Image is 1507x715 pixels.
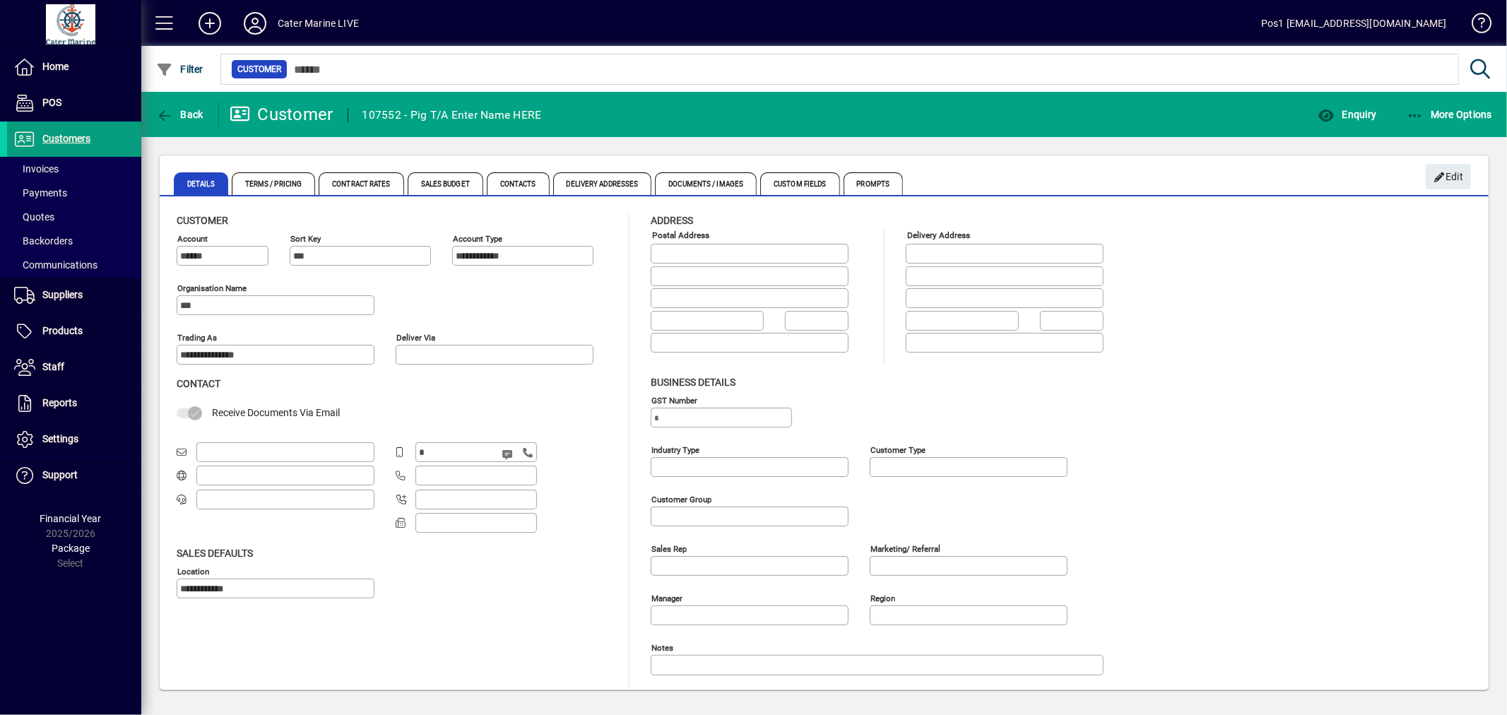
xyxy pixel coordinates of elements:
[14,211,54,223] span: Quotes
[651,642,673,652] mat-label: Notes
[177,548,253,559] span: Sales defaults
[7,422,141,457] a: Settings
[7,181,141,205] a: Payments
[42,325,83,336] span: Products
[553,172,652,195] span: Delivery Addresses
[7,458,141,493] a: Support
[7,314,141,349] a: Products
[177,333,217,343] mat-label: Trading as
[408,172,483,195] span: Sales Budget
[655,172,757,195] span: Documents / Images
[156,64,203,75] span: Filter
[212,407,340,418] span: Receive Documents Via Email
[230,103,333,126] div: Customer
[7,386,141,421] a: Reports
[7,229,141,253] a: Backorders
[232,172,316,195] span: Terms / Pricing
[651,215,693,226] span: Address
[760,172,839,195] span: Custom Fields
[1403,102,1496,127] button: More Options
[7,253,141,277] a: Communications
[42,133,90,144] span: Customers
[237,62,281,76] span: Customer
[487,172,550,195] span: Contacts
[153,102,207,127] button: Back
[651,377,735,388] span: Business details
[42,289,83,300] span: Suppliers
[42,61,69,72] span: Home
[870,444,926,454] mat-label: Customer type
[177,215,228,226] span: Customer
[42,433,78,444] span: Settings
[7,157,141,181] a: Invoices
[453,234,502,244] mat-label: Account Type
[177,283,247,293] mat-label: Organisation name
[14,235,73,247] span: Backorders
[42,397,77,408] span: Reports
[1314,102,1380,127] button: Enquiry
[156,109,203,120] span: Back
[1434,165,1464,189] span: Edit
[290,234,321,244] mat-label: Sort key
[278,12,359,35] div: Cater Marine LIVE
[177,566,209,576] mat-label: Location
[651,593,682,603] mat-label: Manager
[7,205,141,229] a: Quotes
[870,593,895,603] mat-label: Region
[14,259,97,271] span: Communications
[42,469,78,480] span: Support
[1261,12,1447,35] div: Pos1 [EMAIL_ADDRESS][DOMAIN_NAME]
[141,102,219,127] app-page-header-button: Back
[319,172,403,195] span: Contract Rates
[42,361,64,372] span: Staff
[177,234,208,244] mat-label: Account
[651,543,687,553] mat-label: Sales rep
[396,333,435,343] mat-label: Deliver via
[870,543,940,553] mat-label: Marketing/ Referral
[14,187,67,199] span: Payments
[232,11,278,36] button: Profile
[362,104,542,126] div: 107552 - Pig T/A Enter Name HERE
[651,494,711,504] mat-label: Customer group
[7,49,141,85] a: Home
[14,163,59,175] span: Invoices
[7,350,141,385] a: Staff
[174,172,228,195] span: Details
[1426,164,1471,189] button: Edit
[52,543,90,554] span: Package
[40,513,102,524] span: Financial Year
[7,278,141,313] a: Suppliers
[651,395,697,405] mat-label: GST Number
[7,85,141,121] a: POS
[177,378,220,389] span: Contact
[187,11,232,36] button: Add
[1407,109,1493,120] span: More Options
[42,97,61,108] span: POS
[153,57,207,82] button: Filter
[1318,109,1376,120] span: Enquiry
[844,172,904,195] span: Prompts
[651,444,699,454] mat-label: Industry type
[1461,3,1489,49] a: Knowledge Base
[492,437,526,471] button: Send SMS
